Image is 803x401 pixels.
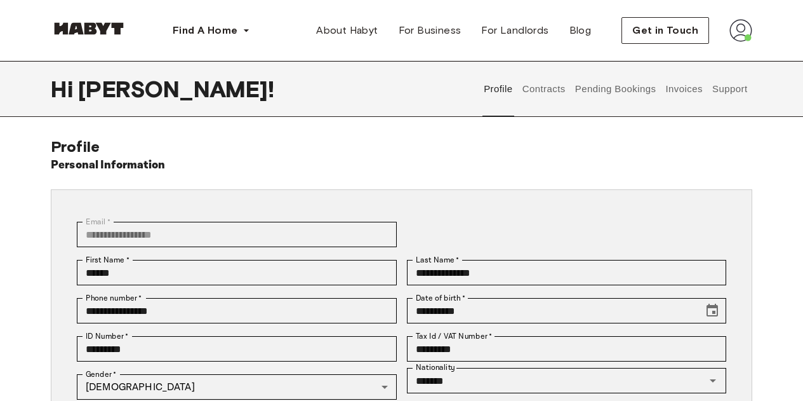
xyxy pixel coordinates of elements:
[569,23,592,38] span: Blog
[51,137,100,156] span: Profile
[86,292,142,304] label: Phone number
[664,61,704,117] button: Invoices
[86,216,110,228] label: Email
[86,369,116,380] label: Gender
[77,374,397,400] div: [DEMOGRAPHIC_DATA]
[86,330,128,342] label: ID Number
[416,362,455,373] label: Nationality
[316,23,378,38] span: About Habyt
[416,330,492,342] label: Tax Id / VAT Number
[399,23,461,38] span: For Business
[481,23,548,38] span: For Landlords
[632,23,698,38] span: Get in Touch
[573,61,658,117] button: Pending Bookings
[51,22,127,35] img: Habyt
[306,18,388,43] a: About Habyt
[700,298,725,323] button: Choose date, selected date is May 1, 1999
[388,18,472,43] a: For Business
[173,23,237,38] span: Find A Home
[416,254,460,266] label: Last Name
[479,61,752,117] div: user profile tabs
[77,222,397,247] div: You can't change your email address at the moment. Please reach out to customer support in case y...
[704,372,722,390] button: Open
[710,61,749,117] button: Support
[521,61,567,117] button: Contracts
[51,156,166,174] h6: Personal Information
[86,254,129,266] label: First Name
[51,76,78,102] span: Hi
[729,19,752,42] img: avatar
[416,292,465,304] label: Date of birth
[163,18,260,43] button: Find A Home
[482,61,515,117] button: Profile
[471,18,559,43] a: For Landlords
[559,18,602,43] a: Blog
[78,76,274,102] span: [PERSON_NAME] !
[621,17,709,44] button: Get in Touch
